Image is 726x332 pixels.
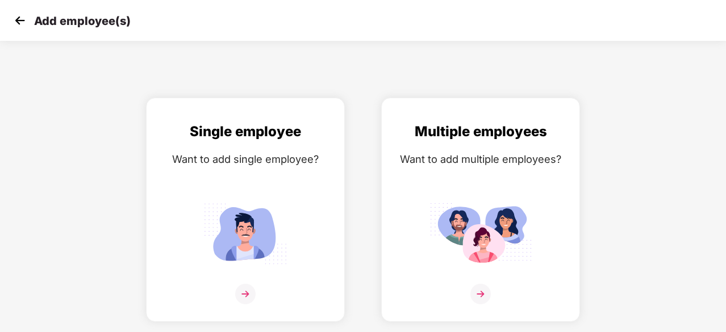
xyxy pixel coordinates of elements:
[235,284,256,304] img: svg+xml;base64,PHN2ZyB4bWxucz0iaHR0cDovL3d3dy53My5vcmcvMjAwMC9zdmciIHdpZHRoPSIzNiIgaGVpZ2h0PSIzNi...
[470,284,491,304] img: svg+xml;base64,PHN2ZyB4bWxucz0iaHR0cDovL3d3dy53My5vcmcvMjAwMC9zdmciIHdpZHRoPSIzNiIgaGVpZ2h0PSIzNi...
[429,198,532,269] img: svg+xml;base64,PHN2ZyB4bWxucz0iaHR0cDovL3d3dy53My5vcmcvMjAwMC9zdmciIGlkPSJNdWx0aXBsZV9lbXBsb3llZS...
[393,121,568,142] div: Multiple employees
[158,151,333,167] div: Want to add single employee?
[34,14,131,28] p: Add employee(s)
[158,121,333,142] div: Single employee
[11,12,28,29] img: svg+xml;base64,PHN2ZyB4bWxucz0iaHR0cDovL3d3dy53My5vcmcvMjAwMC9zdmciIHdpZHRoPSIzMCIgaGVpZ2h0PSIzMC...
[194,198,297,269] img: svg+xml;base64,PHN2ZyB4bWxucz0iaHR0cDovL3d3dy53My5vcmcvMjAwMC9zdmciIGlkPSJTaW5nbGVfZW1wbG95ZWUiIH...
[393,151,568,167] div: Want to add multiple employees?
